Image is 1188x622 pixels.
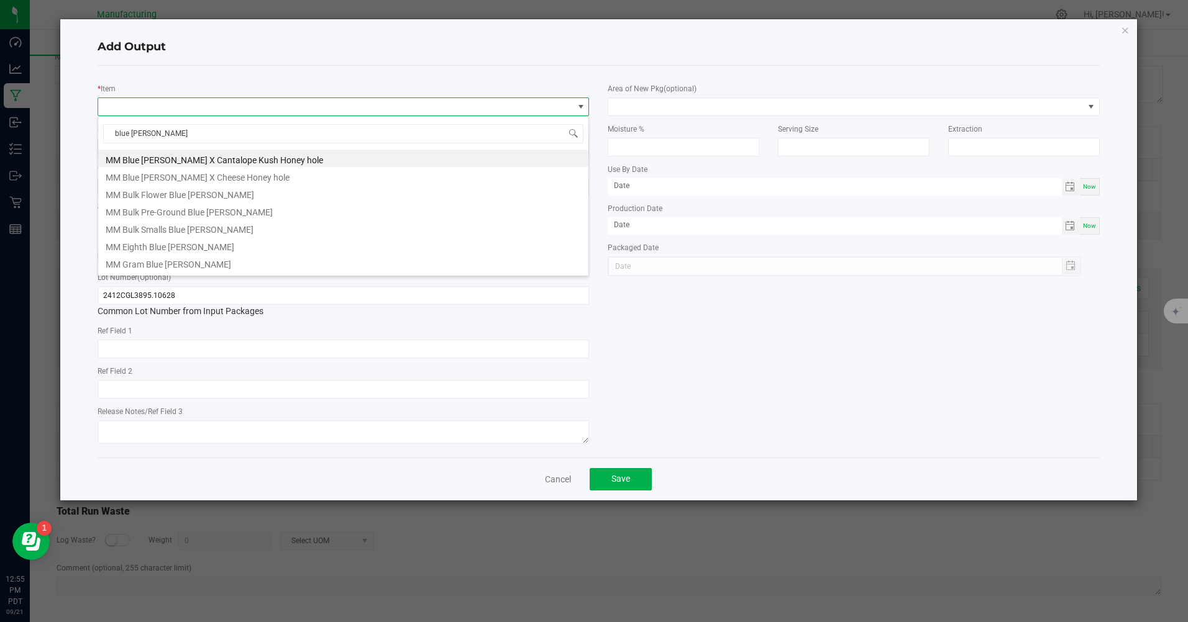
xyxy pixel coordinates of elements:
span: Toggle calendar [1062,178,1080,196]
label: Packaged Date [608,242,659,253]
iframe: Resource center [12,523,50,560]
input: Date [608,178,1061,194]
label: Release Notes/Ref Field 3 [98,406,183,417]
label: Ref Field 1 [98,325,132,336]
div: Common Lot Number from Input Packages [98,286,589,318]
label: Moisture % [608,124,644,135]
span: Save [611,474,630,484]
label: Use By Date [608,164,647,175]
a: Cancel [545,473,571,485]
iframe: Resource center unread badge [37,521,52,536]
span: Now [1083,183,1096,190]
label: Lot Number [98,272,171,283]
button: Save [590,468,652,490]
span: (optional) [664,84,697,93]
span: (Optional) [137,273,171,282]
input: Date [608,217,1061,233]
label: Ref Field 2 [98,366,132,377]
span: Toggle calendar [1062,217,1080,235]
label: Area of New Pkg [608,83,697,94]
label: Extraction [948,124,982,135]
label: Serving Size [778,124,818,135]
h4: Add Output [98,39,1099,55]
label: Production Date [608,203,662,214]
label: Item [101,83,116,94]
span: Now [1083,222,1096,229]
